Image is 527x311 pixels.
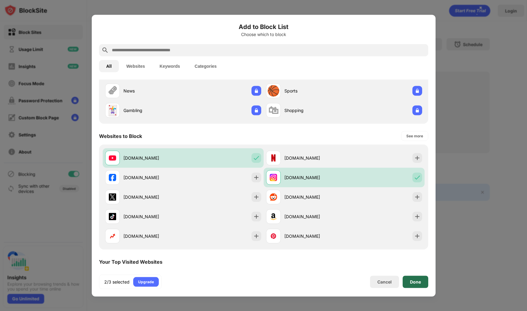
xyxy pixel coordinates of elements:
img: favicons [109,174,116,181]
img: favicons [270,174,277,181]
div: News [123,88,183,94]
div: [DOMAIN_NAME] [123,233,183,239]
div: [DOMAIN_NAME] [284,233,344,239]
div: Choose which to block [99,32,428,37]
img: favicons [109,154,116,161]
div: Your Top Visited Websites [99,259,162,265]
div: [DOMAIN_NAME] [123,213,183,220]
button: All [99,60,119,72]
img: favicons [109,193,116,201]
div: Done [410,279,421,284]
img: favicons [270,213,277,220]
div: 2/3 selected [104,279,130,285]
img: search.svg [101,46,109,54]
div: 🛍 [268,104,279,117]
div: [DOMAIN_NAME] [284,174,344,181]
div: 🗞 [107,85,118,97]
button: Websites [119,60,152,72]
div: Shopping [284,107,344,114]
div: Sports [284,88,344,94]
div: [DOMAIN_NAME] [284,155,344,161]
div: [DOMAIN_NAME] [284,194,344,200]
div: See more [406,133,423,139]
img: favicons [109,232,116,240]
div: Upgrade [138,279,154,285]
div: [DOMAIN_NAME] [123,194,183,200]
div: [DOMAIN_NAME] [123,155,183,161]
img: favicons [270,232,277,240]
img: favicons [270,154,277,161]
div: [DOMAIN_NAME] [284,213,344,220]
div: 🏀 [267,85,280,97]
div: 🃏 [106,104,119,117]
img: favicons [109,213,116,220]
button: Keywords [152,60,187,72]
img: favicons [270,193,277,201]
h6: Add to Block List [99,22,428,31]
div: [DOMAIN_NAME] [123,174,183,181]
button: Categories [187,60,224,72]
div: Websites to Block [99,133,142,139]
div: Gambling [123,107,183,114]
div: Cancel [377,279,392,284]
